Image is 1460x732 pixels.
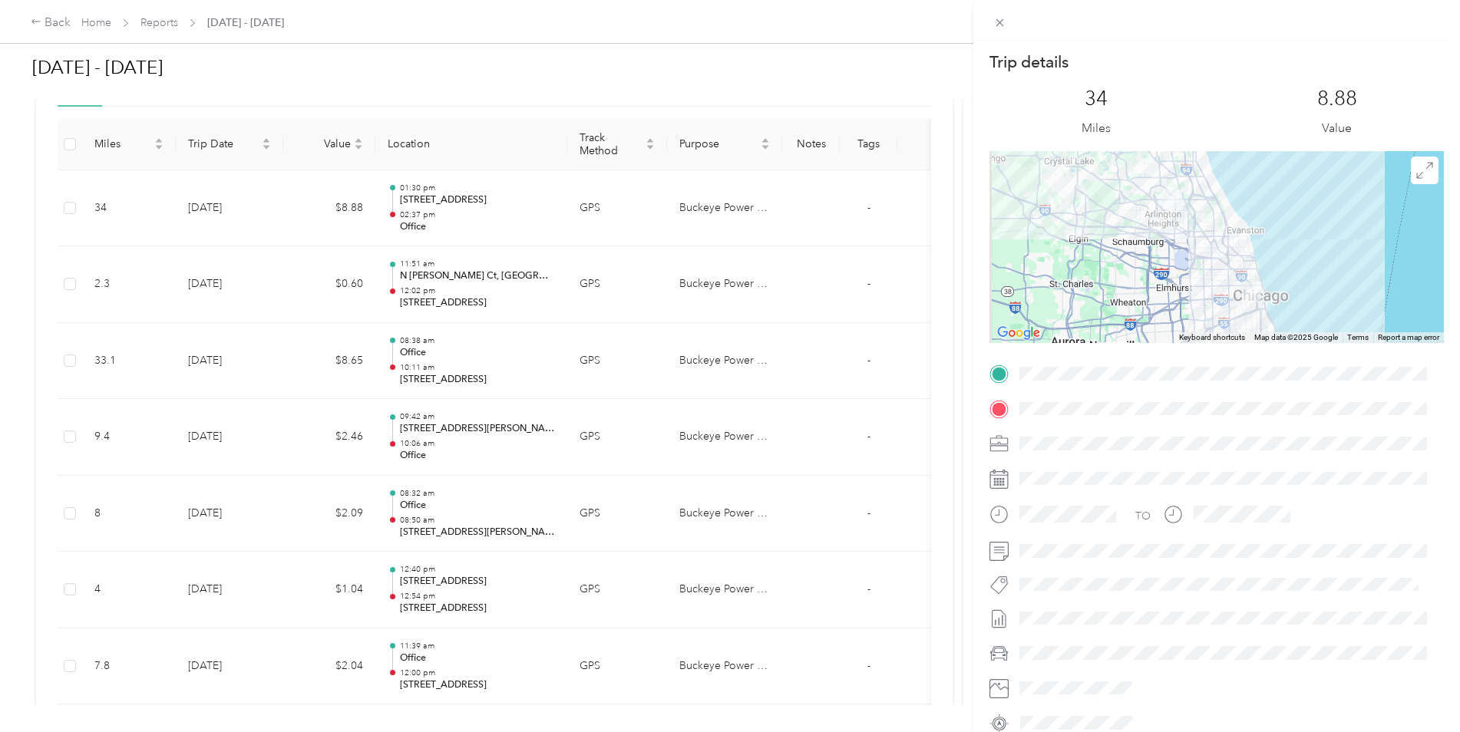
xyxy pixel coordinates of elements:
p: Miles [1082,119,1111,138]
a: Report a map error [1378,333,1439,341]
iframe: Everlance-gr Chat Button Frame [1374,646,1460,732]
a: Open this area in Google Maps (opens a new window) [993,323,1044,343]
img: Google [993,323,1044,343]
button: Keyboard shortcuts [1179,332,1245,343]
p: 34 [1085,87,1108,111]
p: Trip details [989,51,1069,73]
p: Value [1322,119,1352,138]
span: Map data ©2025 Google [1254,333,1338,341]
a: Terms (opens in new tab) [1347,333,1369,341]
div: TO [1135,508,1151,524]
p: 8.88 [1317,87,1357,111]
